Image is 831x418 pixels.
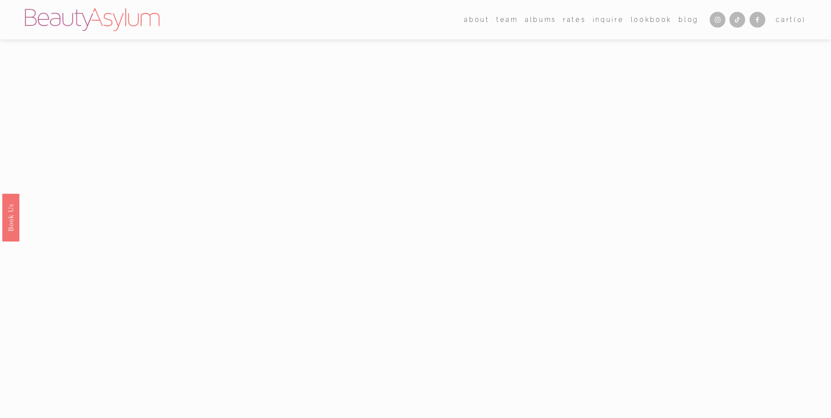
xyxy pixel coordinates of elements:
[710,12,725,28] a: Instagram
[496,14,518,26] span: team
[25,8,159,31] img: Beauty Asylum | Bridal Hair &amp; Makeup Charlotte &amp; Atlanta
[750,12,765,28] a: Facebook
[797,16,803,23] span: 0
[525,13,556,26] a: albums
[593,13,624,26] a: Inquire
[2,194,19,241] a: Book Us
[496,13,518,26] a: folder dropdown
[631,13,672,26] a: Lookbook
[679,13,699,26] a: Blog
[794,16,806,23] span: ( )
[464,13,489,26] a: folder dropdown
[464,14,489,26] span: about
[729,12,745,28] a: TikTok
[776,14,806,26] a: Cart(0)
[563,13,586,26] a: Rates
